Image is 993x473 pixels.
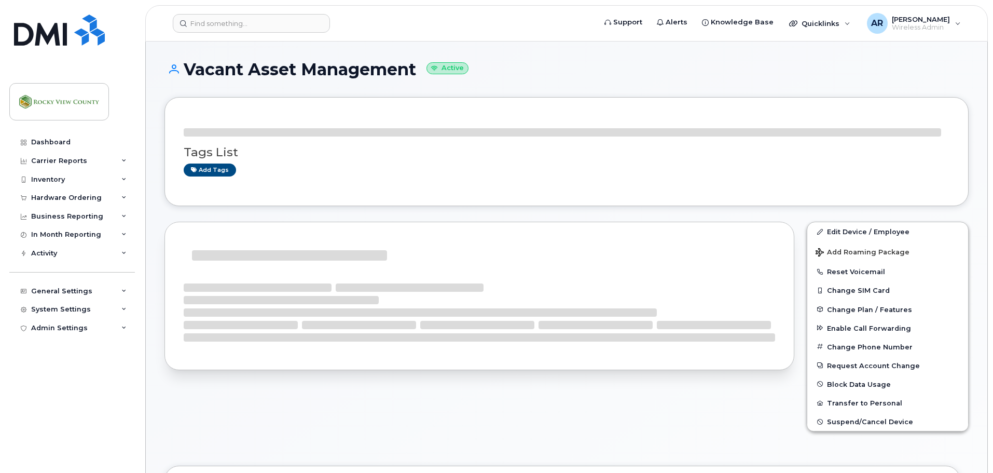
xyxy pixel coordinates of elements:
a: Add tags [184,164,236,177]
span: Add Roaming Package [816,248,909,258]
button: Block Data Usage [807,375,968,394]
button: Change Phone Number [807,337,968,356]
button: Change Plan / Features [807,300,968,319]
button: Suspend/Cancel Device [807,412,968,431]
button: Transfer to Personal [807,394,968,412]
small: Active [426,62,468,74]
button: Request Account Change [807,356,968,375]
button: Change SIM Card [807,281,968,300]
h1: Vacant Asset Management [164,60,969,78]
button: Add Roaming Package [807,241,968,262]
h3: Tags List [184,146,949,159]
span: Enable Call Forwarding [827,324,911,332]
a: Edit Device / Employee [807,222,968,241]
span: Suspend/Cancel Device [827,418,913,426]
button: Enable Call Forwarding [807,319,968,337]
span: Change Plan / Features [827,305,912,313]
button: Reset Voicemail [807,262,968,281]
